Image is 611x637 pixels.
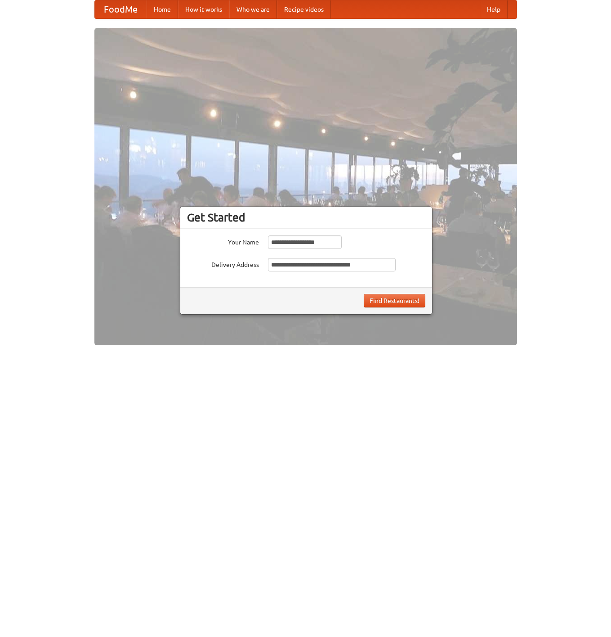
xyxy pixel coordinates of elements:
h3: Get Started [187,211,425,224]
button: Find Restaurants! [364,294,425,307]
a: Home [147,0,178,18]
label: Delivery Address [187,258,259,269]
a: FoodMe [95,0,147,18]
a: Help [480,0,508,18]
a: Who we are [229,0,277,18]
label: Your Name [187,235,259,247]
a: How it works [178,0,229,18]
a: Recipe videos [277,0,331,18]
